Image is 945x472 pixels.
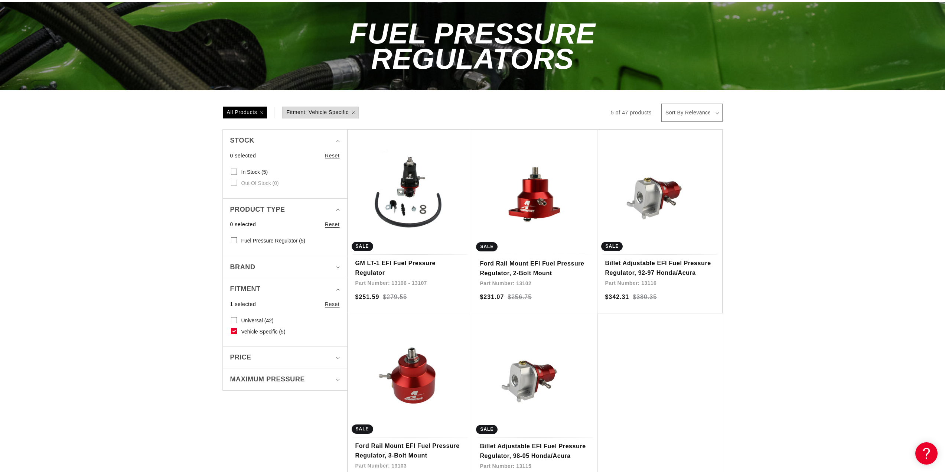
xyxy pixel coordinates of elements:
span: Fitment: Vehicle Specific [283,107,358,118]
a: Reset [325,300,340,308]
span: Product type [230,204,285,215]
a: Ford Rail Mount EFI Fuel Pressure Regulator, 2-Bolt Mount [480,259,590,278]
a: Billet Adjustable EFI Fuel Pressure Regulator, 92-97 Honda/Acura [605,258,715,277]
span: Fuel Pressure Regulator (5) [241,237,306,244]
a: Reset [325,220,340,228]
span: Out of stock (0) [241,180,279,186]
a: All Products [222,107,282,118]
span: 1 selected [230,300,256,308]
summary: Fitment (1 selected) [230,278,340,300]
a: Reset [325,152,340,160]
summary: Price [230,347,340,368]
span: 5 of 47 products [611,110,652,115]
summary: Product type (0 selected) [230,199,340,221]
a: Fitment: Vehicle Specific [282,107,359,118]
summary: Brand (0 selected) [230,256,340,278]
span: Universal (42) [241,317,274,324]
a: Billet Adjustable EFI Fuel Pressure Regulator, 98-05 Honda/Acura [480,442,590,460]
span: Brand [230,262,255,273]
span: Price [230,352,251,362]
span: In stock (5) [241,169,268,175]
span: Vehicle Specific (5) [241,328,286,335]
span: 0 selected [230,152,256,160]
a: Ford Rail Mount EFI Fuel Pressure Regulator, 3-Bolt Mount [355,441,465,460]
span: Stock [230,135,255,146]
a: GM LT-1 EFI Fuel Pressure Regulator [355,258,465,277]
summary: Maximum Pressure (0 selected) [230,368,340,390]
summary: Stock (0 selected) [230,130,340,152]
span: 0 selected [230,220,256,228]
span: All Products [223,107,267,118]
span: Fuel Pressure Regulators [349,17,595,75]
span: Fitment [230,284,261,294]
span: Maximum Pressure [230,374,305,385]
